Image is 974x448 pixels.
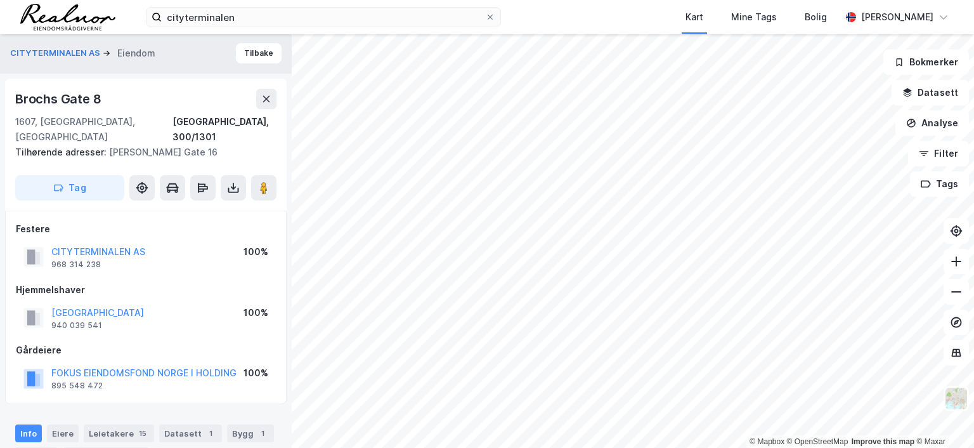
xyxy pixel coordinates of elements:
div: Bolig [805,10,827,25]
div: 1 [204,427,217,440]
input: Søk på adresse, matrikkel, gårdeiere, leietakere eller personer [162,8,485,27]
button: Tags [910,171,969,197]
div: Kontrollprogram for chat [911,387,974,448]
div: 100% [243,305,268,320]
div: Kart [685,10,703,25]
button: Tag [15,175,124,201]
div: Eiendom [117,46,155,61]
img: realnor-logo.934646d98de889bb5806.png [20,4,115,30]
a: OpenStreetMap [787,437,848,446]
div: Leietakere [84,425,154,442]
div: 940 039 541 [51,320,102,331]
div: 100% [243,244,268,260]
button: CITYTERMINALEN AS [10,47,103,60]
div: Bygg [227,425,274,442]
iframe: Chat Widget [911,387,974,448]
div: 968 314 238 [51,260,101,270]
div: 100% [243,366,268,381]
div: Brochs Gate 8 [15,89,103,109]
button: Datasett [892,80,969,105]
img: Z [944,386,968,411]
div: [GEOGRAPHIC_DATA], 300/1301 [172,114,276,145]
div: [PERSON_NAME] Gate 16 [15,145,266,160]
div: Festere [16,221,276,237]
div: Mine Tags [731,10,777,25]
div: 1607, [GEOGRAPHIC_DATA], [GEOGRAPHIC_DATA] [15,114,172,145]
span: Tilhørende adresser: [15,147,109,157]
div: 15 [136,427,149,440]
button: Analyse [895,110,969,136]
div: 895 548 472 [51,381,103,391]
div: Info [15,425,42,442]
button: Filter [908,141,969,166]
a: Mapbox [750,437,784,446]
div: 1 [256,427,269,440]
div: Eiere [47,425,79,442]
div: Hjemmelshaver [16,282,276,298]
div: [PERSON_NAME] [861,10,933,25]
button: Tilbake [236,43,282,63]
a: Improve this map [852,437,914,446]
div: Datasett [159,425,222,442]
div: Gårdeiere [16,343,276,358]
button: Bokmerker [883,49,969,75]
